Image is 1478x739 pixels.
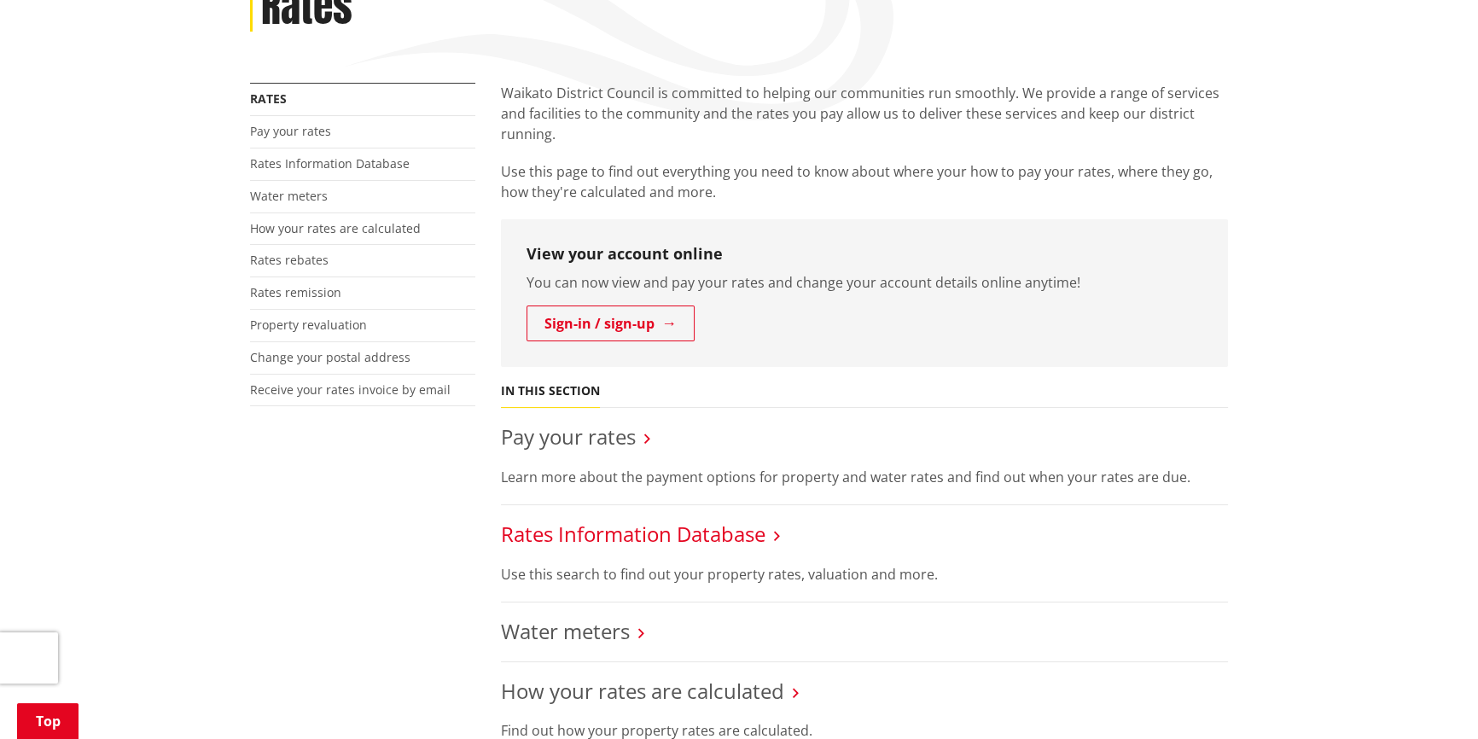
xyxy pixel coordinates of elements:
a: Rates Information Database [250,155,410,172]
a: Rates rebates [250,252,329,268]
h5: In this section [501,384,600,399]
p: Use this search to find out your property rates, valuation and more. [501,564,1228,585]
a: Top [17,703,79,739]
h3: View your account online [527,245,1202,264]
a: Water meters [501,617,630,645]
a: How your rates are calculated [250,220,421,236]
iframe: Messenger Launcher [1399,667,1461,729]
p: Waikato District Council is committed to helping our communities run smoothly. We provide a range... [501,83,1228,144]
a: How your rates are calculated [501,677,784,705]
a: Property revaluation [250,317,367,333]
p: Learn more about the payment options for property and water rates and find out when your rates ar... [501,467,1228,487]
a: Pay your rates [250,123,331,139]
a: Rates remission [250,284,341,300]
a: Change your postal address [250,349,410,365]
a: Rates [250,90,287,107]
a: Water meters [250,188,328,204]
a: Receive your rates invoice by email [250,381,451,398]
p: Use this page to find out everything you need to know about where your how to pay your rates, whe... [501,161,1228,202]
p: You can now view and pay your rates and change your account details online anytime! [527,272,1202,293]
a: Rates Information Database [501,520,765,548]
a: Sign-in / sign-up [527,305,695,341]
a: Pay your rates [501,422,636,451]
